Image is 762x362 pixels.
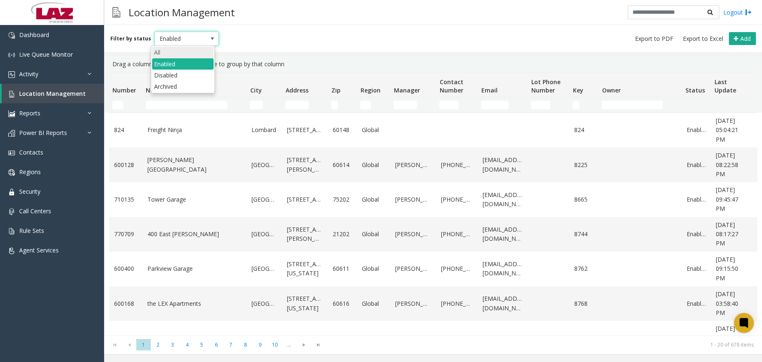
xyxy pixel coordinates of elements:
[296,339,311,351] span: Go to the next page
[19,246,59,254] span: Agent Services
[250,86,261,94] span: City
[687,264,706,273] a: Enabled
[395,299,431,308] a: [PERSON_NAME]
[598,97,682,112] td: Owner Filter
[395,230,431,239] a: [PERSON_NAME]
[8,71,15,78] img: 'icon'
[716,185,747,213] a: [DATE] 09:45:47 PM
[8,228,15,235] img: 'icon'
[393,86,420,94] span: Manager
[109,56,757,72] div: Drag a column header and drop it here to group by that column
[282,97,328,112] td: Address Filter
[285,101,309,109] input: Address Filter
[331,86,340,94] span: Zip
[395,160,431,170] a: [PERSON_NAME]
[19,227,44,235] span: Rule Sets
[716,290,738,317] span: [DATE] 03:58:40 PM
[362,334,385,343] a: Global
[114,264,137,273] a: 600400
[531,78,560,94] span: Lot Phone Number
[439,78,463,94] span: Contact Number
[114,299,137,308] a: 600168
[483,155,523,174] a: [EMAIL_ADDRESS][DOMAIN_NAME]
[328,97,357,112] td: Zip Filter
[333,195,352,204] a: 75202
[441,195,473,204] a: [PHONE_NUMBER]
[285,86,308,94] span: Address
[331,341,754,348] kendo-pager-info: 1 - 20 of 678 items
[740,35,751,42] span: Add
[252,334,277,343] a: [GEOGRAPHIC_DATA]
[393,101,417,109] input: Manager Filter
[114,195,137,204] a: 710135
[252,299,277,308] a: [GEOGRAPHIC_DATA]
[109,97,142,112] td: Number Filter
[114,160,137,170] a: 600128
[147,264,242,273] a: Parkview Garage
[362,125,385,135] a: Global
[716,221,738,247] span: [DATE] 08:17:27 PM
[146,101,227,109] input: Name Filter
[125,2,239,22] h3: Location Management
[716,255,747,283] a: [DATE] 09:15:50 PM
[687,334,706,343] a: Enabled
[333,230,352,239] a: 21202
[441,299,473,308] a: [PHONE_NUMBER]
[287,225,323,244] a: [STREET_ADDRESS][PERSON_NAME]
[436,97,478,112] td: Contact Number Filter
[180,339,194,350] span: Page 4
[716,290,747,317] a: [DATE] 03:58:40 PM
[528,97,569,112] td: Lot Phone Number Filter
[19,50,73,58] span: Live Queue Monitor
[531,101,550,109] input: Lot Phone Number Filter
[716,151,747,179] a: [DATE] 08:22:58 PM
[441,230,473,239] a: [PHONE_NUMBER]
[287,260,323,278] a: [STREET_ADDRESS][US_STATE]
[8,32,15,39] img: 'icon'
[687,160,706,170] a: Enabled
[147,195,242,204] a: Tower Garage
[287,155,323,174] a: [STREET_ADDRESS][PERSON_NAME]
[165,339,180,350] span: Page 3
[360,101,371,109] input: Region Filter
[104,72,762,335] div: Data table
[569,97,598,112] td: Key Filter
[716,116,747,144] a: [DATE] 05:04:21 PM
[147,299,242,308] a: the LEX Apartments
[683,35,723,43] span: Export to Excel
[395,195,431,204] a: [PERSON_NAME]
[287,294,323,313] a: [STREET_ADDRESS][US_STATE]
[573,101,579,109] input: Key Filter
[574,230,593,239] a: 8744
[574,264,593,273] a: 8762
[357,97,390,112] td: Region Filter
[602,101,662,109] input: Owner Filter
[282,339,296,350] span: Page 11
[395,264,431,273] a: [PERSON_NAME]
[362,299,385,308] a: Global
[209,339,224,350] span: Page 6
[481,86,497,94] span: Email
[136,339,151,350] span: Page 1
[155,32,206,45] span: Enabled
[441,264,473,273] a: [PHONE_NUMBER]
[333,125,352,135] a: 60148
[19,109,40,117] span: Reports
[687,299,706,308] a: Enabled
[313,342,324,348] span: Go to the last page
[8,169,15,176] img: 'icon'
[362,195,385,204] a: Global
[252,160,277,170] a: [GEOGRAPHIC_DATA]
[112,86,136,94] span: Number
[114,125,137,135] a: 824
[224,339,238,350] span: Page 7
[602,86,620,94] span: Owner
[716,325,738,351] span: [DATE] 03:30:53 AM
[714,78,736,94] span: Last Update
[723,8,752,17] a: Logout
[478,97,528,112] td: Email Filter
[441,160,473,170] a: [PHONE_NUMBER]
[333,264,352,273] a: 60611
[19,148,43,156] span: Contacts
[331,101,338,109] input: Zip Filter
